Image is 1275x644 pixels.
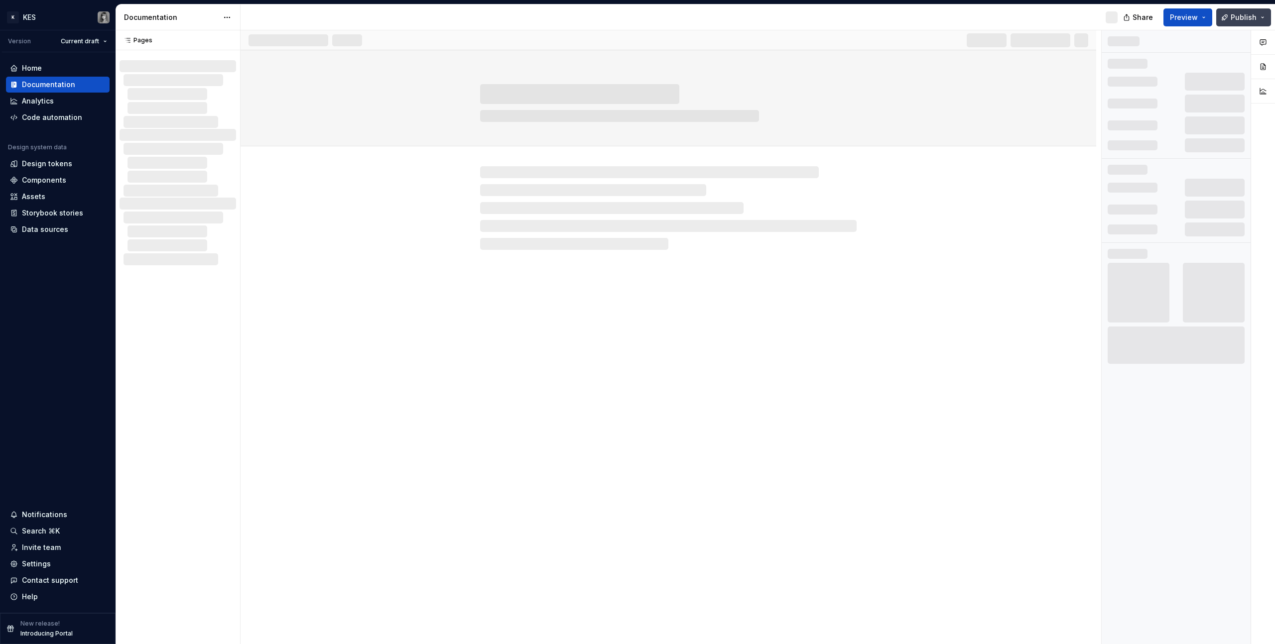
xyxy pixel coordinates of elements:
div: Analytics [22,96,54,106]
a: Data sources [6,221,110,237]
img: Katarzyna Tomżyńska [98,11,110,23]
a: Home [6,60,110,76]
div: Pages [120,36,152,44]
div: KES [23,12,36,22]
a: Design tokens [6,156,110,172]
span: Preview [1170,12,1198,22]
div: Contact support [22,575,78,585]
span: Share [1133,12,1153,22]
div: Data sources [22,224,68,234]
div: Documentation [22,80,75,90]
a: Invite team [6,539,110,555]
div: Home [22,63,42,73]
a: Assets [6,189,110,205]
div: Documentation [124,12,218,22]
div: Invite team [22,542,61,552]
a: Analytics [6,93,110,109]
button: Current draft [56,34,112,48]
div: Version [8,37,31,45]
a: Components [6,172,110,188]
div: Design tokens [22,159,72,169]
div: Notifications [22,510,67,520]
span: Publish [1231,12,1257,22]
button: Share [1118,8,1159,26]
div: Storybook stories [22,208,83,218]
a: Documentation [6,77,110,93]
p: Introducing Portal [20,630,73,638]
a: Settings [6,556,110,572]
span: Current draft [61,37,99,45]
button: Publish [1216,8,1271,26]
button: Contact support [6,572,110,588]
div: Settings [22,559,51,569]
button: Search ⌘K [6,523,110,539]
button: KKESKatarzyna Tomżyńska [2,6,114,28]
div: Code automation [22,112,82,122]
div: Assets [22,192,45,202]
div: Design system data [8,143,67,151]
button: Notifications [6,507,110,523]
div: Help [22,592,38,602]
button: Preview [1163,8,1212,26]
a: Storybook stories [6,205,110,221]
button: Help [6,589,110,605]
p: New release! [20,620,60,628]
div: K [7,11,19,23]
a: Code automation [6,109,110,125]
div: Search ⌘K [22,526,60,536]
div: Components [22,175,66,185]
